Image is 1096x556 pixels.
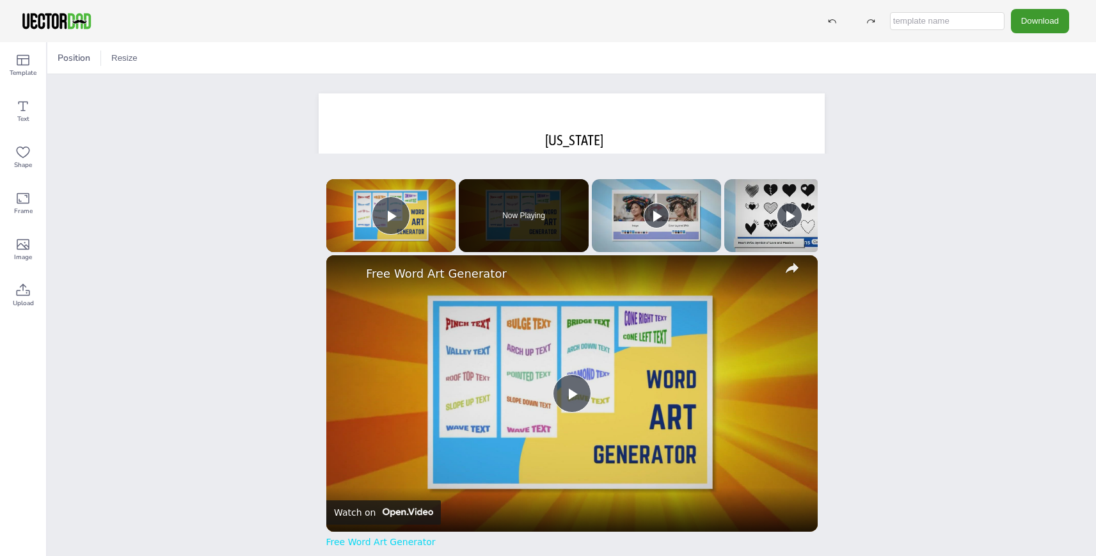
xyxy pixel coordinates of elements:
a: Free Word Art Generator [366,267,774,280]
img: video of: Free Word Art Generator [326,255,818,532]
span: Frame [14,206,33,216]
button: Play [644,203,669,228]
div: Video Player [326,179,456,252]
span: Position [55,52,93,64]
button: Download [1011,9,1069,33]
span: Text [17,114,29,124]
img: Video channel logo [378,508,433,517]
a: Watch on Open.Video [326,500,441,525]
div: Watch on [334,507,376,518]
span: [US_STATE] [545,132,603,148]
img: video of: Free Word Art Generator [326,179,456,252]
span: Shape [14,160,32,170]
span: Template [10,68,36,78]
span: Image [14,252,32,262]
button: Play Video [372,196,410,235]
button: share [781,257,804,280]
button: Play [777,203,802,228]
button: Resize [106,48,143,68]
div: Video Player [326,255,818,532]
a: Free Word Art Generator [326,537,436,547]
span: Now Playing [502,212,545,219]
a: channel logo [334,263,360,289]
button: Play Video [553,374,591,413]
img: VectorDad-1.png [20,12,93,31]
input: template name [890,12,1005,30]
span: Upload [13,298,34,308]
